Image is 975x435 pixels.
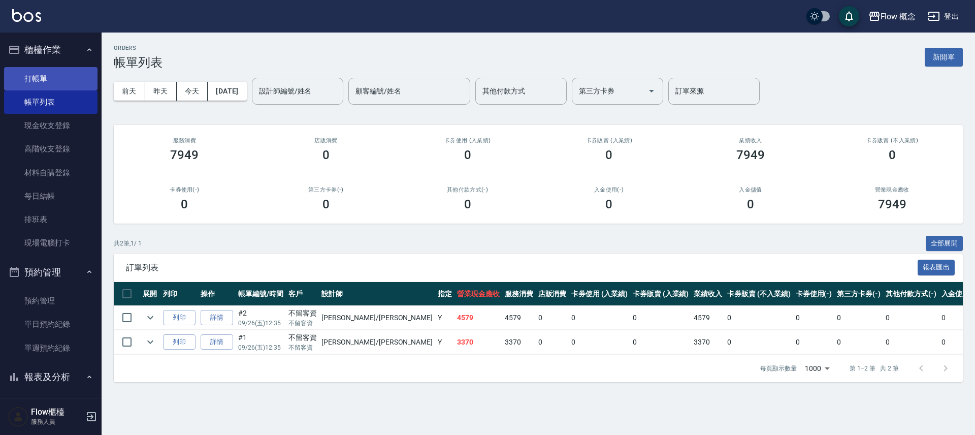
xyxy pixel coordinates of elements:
[177,82,208,101] button: 今天
[4,37,97,63] button: 櫃檯作業
[864,6,920,27] button: Flow 概念
[464,197,471,211] h3: 0
[288,308,317,319] div: 不留客資
[286,282,319,306] th: 客戶
[630,282,692,306] th: 卡券販賣 (入業績)
[725,306,793,330] td: 0
[4,184,97,208] a: 每日結帳
[883,330,939,354] td: 0
[236,306,286,330] td: #2
[502,330,536,354] td: 3370
[834,330,883,354] td: 0
[4,394,97,417] a: 報表目錄
[4,313,97,336] a: 單日預約紀錄
[288,343,317,352] p: 不留客資
[643,83,660,99] button: Open
[925,52,963,61] a: 新開單
[692,137,809,144] h2: 業績收入
[605,197,612,211] h3: 0
[4,161,97,184] a: 材料自購登錄
[924,7,963,26] button: 登出
[288,332,317,343] div: 不留客資
[605,148,612,162] h3: 0
[409,137,526,144] h2: 卡券使用 (入業績)
[319,282,435,306] th: 設計師
[140,282,160,306] th: 展開
[143,310,158,325] button: expand row
[833,187,951,193] h2: 營業現金應收
[550,187,668,193] h2: 入金使用(-)
[322,148,330,162] h3: 0
[569,306,630,330] td: 0
[12,9,41,22] img: Logo
[4,137,97,161] a: 高階收支登錄
[834,306,883,330] td: 0
[502,306,536,330] td: 4579
[4,90,97,114] a: 帳單列表
[926,236,963,252] button: 全部展開
[454,306,502,330] td: 4579
[8,407,28,427] img: Person
[4,364,97,390] button: 報表及分析
[31,407,83,417] h5: Flow櫃檯
[747,197,754,211] h3: 0
[793,306,835,330] td: 0
[536,330,569,354] td: 0
[143,334,158,350] button: expand row
[925,48,963,67] button: 新開單
[435,282,454,306] th: 指定
[170,148,199,162] h3: 7949
[435,306,454,330] td: Y
[630,330,692,354] td: 0
[160,282,198,306] th: 列印
[208,82,246,101] button: [DATE]
[114,55,162,70] h3: 帳單列表
[114,82,145,101] button: 前天
[238,343,283,352] p: 09/26 (五) 12:35
[691,282,725,306] th: 業績收入
[4,336,97,360] a: 單週預約紀錄
[536,282,569,306] th: 店販消費
[114,45,162,51] h2: ORDERS
[889,148,896,162] h3: 0
[236,330,286,354] td: #1
[883,282,939,306] th: 其他付款方式(-)
[725,282,793,306] th: 卡券販賣 (不入業績)
[550,137,668,144] h2: 卡券販賣 (入業績)
[793,330,835,354] td: 0
[569,330,630,354] td: 0
[918,262,955,272] a: 報表匯出
[4,208,97,231] a: 排班表
[114,239,142,248] p: 共 2 筆, 1 / 1
[145,82,177,101] button: 昨天
[268,187,385,193] h2: 第三方卡券(-)
[502,282,536,306] th: 服務消費
[4,67,97,90] a: 打帳單
[736,148,765,162] h3: 7949
[691,330,725,354] td: 3370
[834,282,883,306] th: 第三方卡券(-)
[793,282,835,306] th: 卡券使用(-)
[760,364,797,373] p: 每頁顯示數量
[881,10,916,23] div: Flow 概念
[4,259,97,286] button: 預約管理
[198,282,236,306] th: 操作
[31,417,83,426] p: 服務人員
[850,364,899,373] p: 第 1–2 筆 共 2 筆
[536,306,569,330] td: 0
[464,148,471,162] h3: 0
[725,330,793,354] td: 0
[801,355,833,382] div: 1000
[454,330,502,354] td: 3370
[409,187,526,193] h2: 其他付款方式(-)
[4,231,97,255] a: 現場電腦打卡
[126,137,243,144] h3: 服務消費
[126,187,243,193] h2: 卡券使用(-)
[691,306,725,330] td: 4579
[692,187,809,193] h2: 入金儲值
[878,197,906,211] h3: 7949
[569,282,630,306] th: 卡券使用 (入業績)
[201,334,233,350] a: 詳情
[236,282,286,306] th: 帳單編號/時間
[201,310,233,326] a: 詳情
